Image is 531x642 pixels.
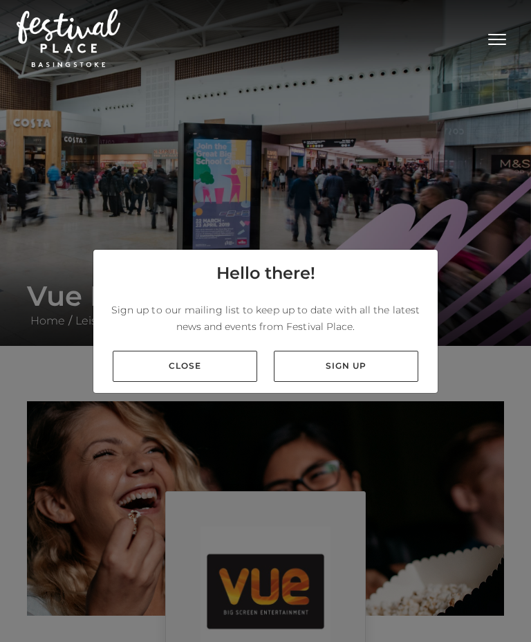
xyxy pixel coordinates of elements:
p: Sign up to our mailing list to keep up to date with all the latest news and events from Festival ... [104,302,427,335]
h4: Hello there! [216,261,315,286]
button: Toggle navigation [480,28,514,48]
a: Close [113,351,257,382]
a: Sign up [274,351,418,382]
img: Festival Place Logo [17,9,120,67]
